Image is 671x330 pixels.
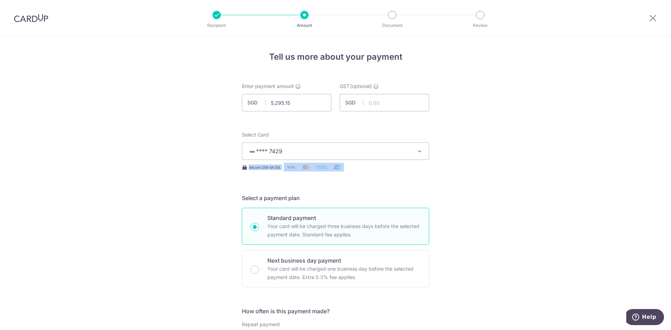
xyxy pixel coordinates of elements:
[242,94,331,111] input: 0.00
[267,222,420,239] p: Your card will be charged three business days before the selected payment date. Standard fee appl...
[345,99,363,106] span: SGD
[242,321,280,328] label: Repeat payment
[454,22,506,29] p: Review
[626,309,664,327] iframe: Opens a widget where you can find more information
[247,99,266,106] span: SGD
[340,94,429,111] input: 0.00
[242,51,429,63] h4: Tell us more about your payment
[191,22,243,29] p: Recipient
[279,22,330,29] p: Amount
[267,256,420,265] p: Next business day payment
[267,265,420,281] p: Your card will be charged one business day before the selected payment date. Extra 0.3% fee applies.
[242,307,429,315] h5: How often is this payment made?
[242,194,429,202] h5: Select a payment plan
[249,164,281,170] span: Secure 256-bit SSL
[340,83,349,90] span: GST
[350,83,372,90] span: (optional)
[242,83,294,90] span: Enter payment amount
[299,163,313,171] img: Mastercard
[267,214,420,222] p: Standard payment
[14,14,48,22] img: CardUp
[284,163,298,171] img: Visa
[366,22,418,29] p: Document
[242,132,269,138] span: translation missing: en.payables.payment_networks.credit_card.summary.labels.select_card
[330,163,344,171] img: Union Pay
[248,149,256,154] img: VISA
[315,163,329,171] img: American Express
